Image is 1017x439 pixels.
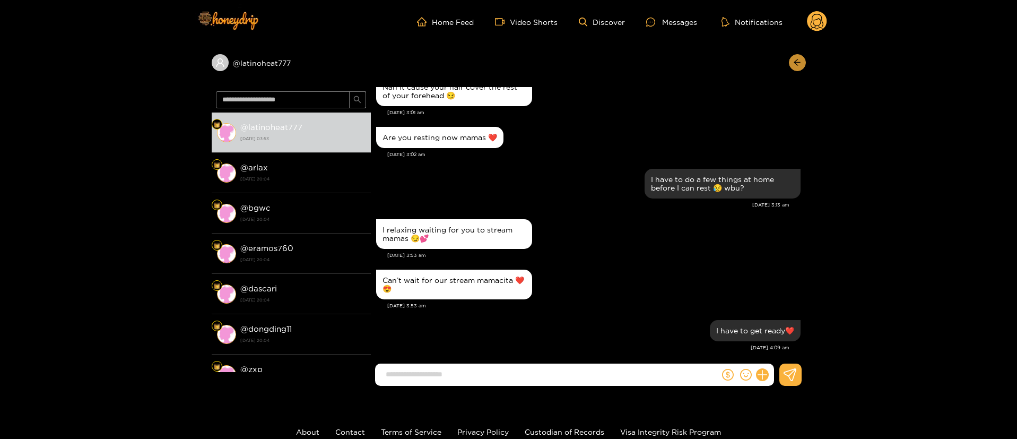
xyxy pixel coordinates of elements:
[722,369,734,381] span: dollar
[383,83,526,100] div: Nah it cause your hair cover the rest of your forehead 😏
[240,284,277,293] strong: @ dascari
[387,151,801,158] div: [DATE] 3:02 am
[214,364,220,370] img: Fan Level
[376,344,789,351] div: [DATE] 4:09 am
[240,365,263,374] strong: @ zxp
[381,428,441,436] a: Terms of Service
[240,203,271,212] strong: @ bgwc
[217,244,236,263] img: conversation
[525,428,604,436] a: Custodian of Records
[217,204,236,223] img: conversation
[716,326,794,335] div: I have to get ready❤️
[217,285,236,304] img: conversation
[240,134,366,143] strong: [DATE] 03:53
[214,122,220,128] img: Fan Level
[417,17,432,27] span: home
[376,201,789,209] div: [DATE] 3:13 am
[240,255,366,264] strong: [DATE] 20:04
[718,16,786,27] button: Notifications
[646,16,697,28] div: Messages
[387,302,801,309] div: [DATE] 3:53 am
[387,109,801,116] div: [DATE] 3:01 am
[214,162,220,168] img: Fan Level
[240,335,366,345] strong: [DATE] 20:04
[217,365,236,384] img: conversation
[645,169,801,199] div: Aug. 21, 3:13 am
[793,58,801,67] span: arrow-left
[240,163,268,172] strong: @ arlax
[495,17,510,27] span: video-camera
[376,219,532,249] div: Aug. 21, 3:53 am
[217,325,236,344] img: conversation
[383,226,526,243] div: I relaxing waiting for you to stream mamas 😏💕
[495,17,558,27] a: Video Shorts
[349,91,366,108] button: search
[353,96,361,105] span: search
[383,133,497,142] div: Are you resting now mamas ❤️
[296,428,319,436] a: About
[240,244,293,253] strong: @ eramos760
[335,428,365,436] a: Contact
[240,295,366,305] strong: [DATE] 20:04
[651,175,794,192] div: I have to do a few things at home before I can rest 😥 wbu?
[789,54,806,71] button: arrow-left
[214,323,220,330] img: Fan Level
[214,283,220,289] img: Fan Level
[217,123,236,142] img: conversation
[620,428,721,436] a: Visa Integrity Risk Program
[740,369,752,381] span: smile
[217,163,236,183] img: conversation
[720,367,736,383] button: dollar
[376,270,532,299] div: Aug. 21, 3:53 am
[214,243,220,249] img: Fan Level
[240,123,302,132] strong: @ latinoheat777
[240,324,292,333] strong: @ dongding11
[214,202,220,209] img: Fan Level
[212,54,371,71] div: @latinoheat777
[383,276,526,293] div: Can’t wait for our stream mamacita ❤️😍
[457,428,509,436] a: Privacy Policy
[215,58,225,67] span: user
[376,127,503,148] div: Aug. 21, 3:02 am
[579,18,625,27] a: Discover
[240,214,366,224] strong: [DATE] 20:04
[710,320,801,341] div: Aug. 21, 4:09 am
[240,174,366,184] strong: [DATE] 20:04
[417,17,474,27] a: Home Feed
[376,76,532,106] div: Aug. 21, 3:01 am
[387,252,801,259] div: [DATE] 3:53 am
